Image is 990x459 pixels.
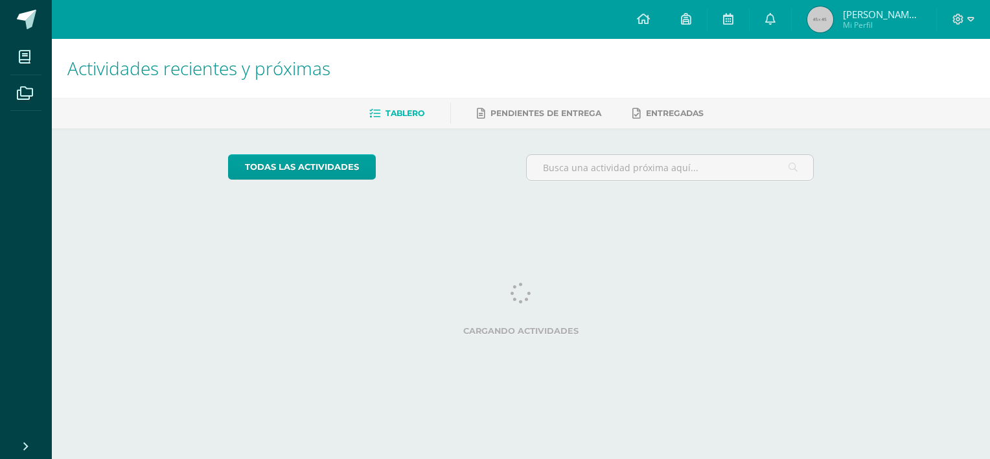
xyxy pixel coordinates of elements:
span: Pendientes de entrega [490,108,601,118]
a: todas las Actividades [228,154,376,180]
span: Actividades recientes y próximas [67,56,330,80]
span: Tablero [386,108,424,118]
span: [PERSON_NAME] [PERSON_NAME] [843,8,921,21]
label: Cargando actividades [228,326,814,336]
img: 45x45 [807,6,833,32]
a: Entregadas [632,103,704,124]
span: Mi Perfil [843,19,921,30]
a: Tablero [369,103,424,124]
span: Entregadas [646,108,704,118]
input: Busca una actividad próxima aquí... [527,155,814,180]
a: Pendientes de entrega [477,103,601,124]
